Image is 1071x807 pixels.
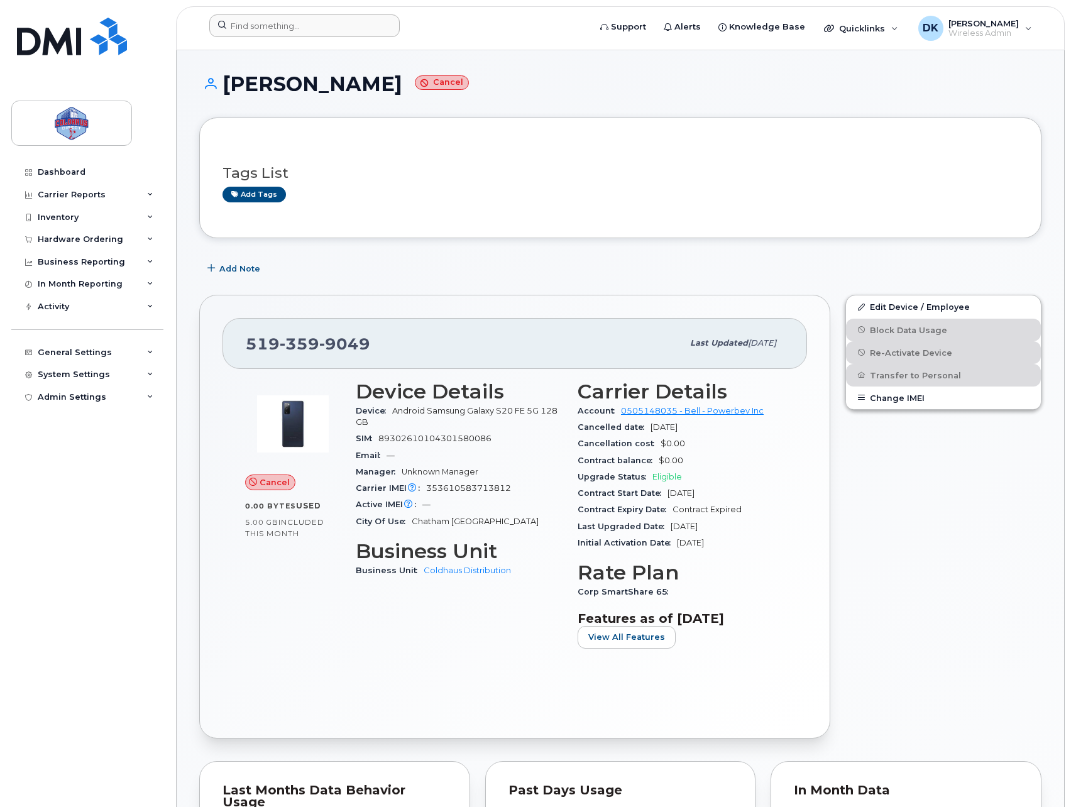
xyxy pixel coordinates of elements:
span: $0.00 [659,456,683,465]
span: used [296,501,321,510]
a: Edit Device / Employee [846,295,1041,318]
span: Carrier IMEI [356,483,426,493]
span: 0.00 Bytes [245,502,296,510]
span: Add Note [219,263,260,275]
span: Business Unit [356,566,424,575]
span: 89302610104301580086 [378,434,492,443]
span: Last Upgraded Date [578,522,671,531]
span: Upgrade Status [578,472,652,481]
span: Email [356,451,387,460]
span: Account [578,406,621,415]
span: Corp SmartShare 65 [578,587,674,596]
small: Cancel [415,75,469,90]
button: Re-Activate Device [846,341,1041,364]
span: SIM [356,434,378,443]
span: Cancelled date [578,422,651,432]
span: — [387,451,395,460]
span: Device [356,406,392,415]
span: — [422,500,431,509]
span: included this month [245,517,324,538]
h3: Tags List [222,165,1018,181]
button: Change IMEI [846,387,1041,409]
span: $0.00 [661,439,685,448]
span: [DATE] [748,338,776,348]
span: 5.00 GB [245,518,278,527]
span: [DATE] [667,488,695,498]
h3: Device Details [356,380,563,403]
span: 519 [246,334,370,353]
span: Manager [356,467,402,476]
span: Contract Expiry Date [578,505,673,514]
span: City Of Use [356,517,412,526]
span: [DATE] [677,538,704,547]
button: Transfer to Personal [846,364,1041,387]
span: Chatham [GEOGRAPHIC_DATA] [412,517,539,526]
span: Last updated [690,338,748,348]
a: Add tags [222,187,286,202]
span: Eligible [652,472,682,481]
span: 9049 [319,334,370,353]
button: View All Features [578,626,676,649]
span: View All Features [588,631,665,643]
span: Contract balance [578,456,659,465]
span: [DATE] [651,422,678,432]
span: Cancellation cost [578,439,661,448]
span: Initial Activation Date [578,538,677,547]
h3: Features as of [DATE] [578,611,784,626]
img: image20231002-3703462-zm6wmn.jpeg [255,387,331,462]
div: Past Days Usage [508,784,733,797]
h1: [PERSON_NAME] [199,73,1041,95]
span: Cancel [260,476,290,488]
h3: Carrier Details [578,380,784,403]
h3: Business Unit [356,540,563,563]
span: 359 [280,334,319,353]
button: Block Data Usage [846,319,1041,341]
div: In Month Data [794,784,1018,797]
span: 353610583713812 [426,483,511,493]
button: Add Note [199,257,271,280]
span: Unknown Manager [402,467,478,476]
span: Android Samsung Galaxy S20 FE 5G 128GB [356,406,557,427]
span: Re-Activate Device [870,348,952,357]
span: Active IMEI [356,500,422,509]
span: Contract Start Date [578,488,667,498]
a: 0505148035 - Bell - Powerbev Inc [621,406,764,415]
h3: Rate Plan [578,561,784,584]
a: Coldhaus Distribution [424,566,511,575]
span: Contract Expired [673,505,742,514]
span: [DATE] [671,522,698,531]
